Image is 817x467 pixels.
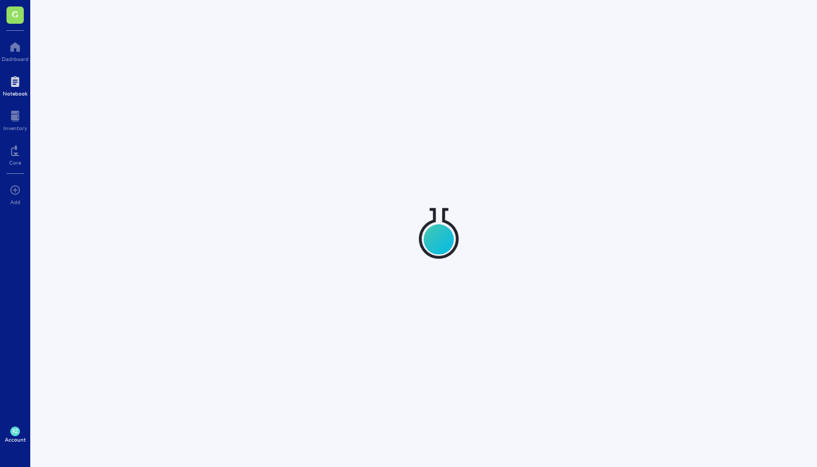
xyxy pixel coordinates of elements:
[12,429,18,434] span: RZ
[9,159,21,166] div: Core
[3,73,28,97] a: Notebook
[12,7,18,21] span: G
[2,56,29,62] div: Dashboard
[10,199,21,205] div: Add
[3,90,28,97] div: Notebook
[3,125,27,131] div: Inventory
[2,38,29,62] a: Dashboard
[5,436,26,443] div: Account
[9,142,21,166] a: Core
[3,107,27,131] a: Inventory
